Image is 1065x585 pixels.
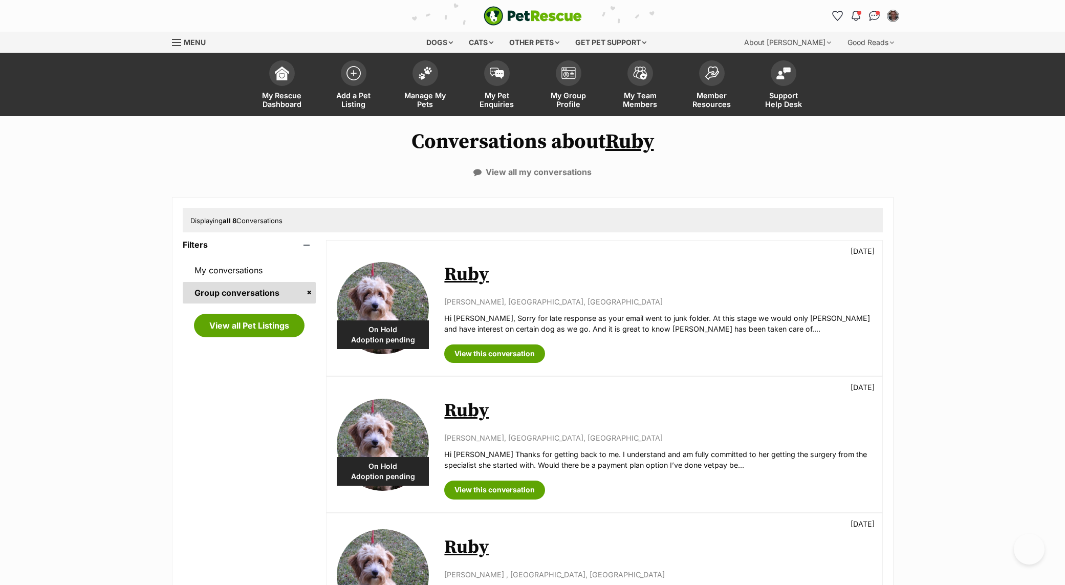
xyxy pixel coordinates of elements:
img: Ben Caple profile pic [888,11,898,21]
div: On Hold [337,457,429,486]
img: member-resources-icon-8e73f808a243e03378d46382f2149f9095a855e16c252ad45f914b54edf8863c.svg [705,66,719,80]
img: add-pet-listing-icon-0afa8454b4691262ce3f59096e99ab1cd57d4a30225e0717b998d2c9b9846f56.svg [346,66,361,80]
p: Hi [PERSON_NAME], Sorry for late response as your email went to junk folder. At this stage we wou... [444,313,872,335]
a: My Group Profile [533,55,604,116]
strong: all 8 [223,216,236,225]
span: Menu [184,38,206,47]
div: Dogs [419,32,460,53]
span: My Team Members [617,91,663,109]
img: Ruby [337,399,429,491]
a: Member Resources [676,55,748,116]
a: My conversations [183,259,316,281]
span: My Group Profile [546,91,592,109]
div: On Hold [337,320,429,349]
header: Filters [183,240,316,249]
a: Ruby [444,399,489,422]
a: Ruby [444,536,489,559]
span: Support Help Desk [760,91,807,109]
div: Good Reads [840,32,901,53]
img: pet-enquiries-icon-7e3ad2cf08bfb03b45e93fb7055b45f3efa6380592205ae92323e6603595dc1f.svg [490,68,504,79]
p: [PERSON_NAME] , [GEOGRAPHIC_DATA], [GEOGRAPHIC_DATA] [444,569,872,580]
a: Menu [172,32,213,51]
img: manage-my-pets-icon-02211641906a0b7f246fdf0571729dbe1e7629f14944591b6c1af311fb30b64b.svg [418,67,432,80]
a: My Rescue Dashboard [246,55,318,116]
a: View all my conversations [473,167,592,177]
img: chat-41dd97257d64d25036548639549fe6c8038ab92f7586957e7f3b1b290dea8141.svg [869,11,880,21]
img: dashboard-icon-eb2f2d2d3e046f16d808141f083e7271f6b2e854fb5c12c21221c1fb7104beca.svg [275,66,289,80]
img: help-desk-icon-fdf02630f3aa405de69fd3d07c3f3aa587a6932b1a1747fa1d2bba05be0121f9.svg [776,67,791,79]
span: Member Resources [689,91,735,109]
p: [PERSON_NAME], [GEOGRAPHIC_DATA], [GEOGRAPHIC_DATA] [444,432,872,443]
img: team-members-icon-5396bd8760b3fe7c0b43da4ab00e1e3bb1a5d9ba89233759b79545d2d3fc5d0d.svg [633,67,647,80]
div: About [PERSON_NAME] [737,32,838,53]
a: View this conversation [444,481,545,499]
ul: Account quick links [830,8,901,24]
div: Get pet support [568,32,654,53]
a: Ruby [605,129,654,155]
a: Group conversations [183,282,316,304]
span: Adoption pending [337,335,429,345]
a: My Team Members [604,55,676,116]
a: Ruby [444,263,489,286]
span: My Pet Enquiries [474,91,520,109]
a: View this conversation [444,344,545,363]
p: [DATE] [851,246,875,256]
p: [PERSON_NAME], [GEOGRAPHIC_DATA], [GEOGRAPHIC_DATA] [444,296,872,307]
a: Favourites [830,8,846,24]
span: Manage My Pets [402,91,448,109]
img: logo-e224e6f780fb5917bec1dbf3a21bbac754714ae5b6737aabdf751b685950b380.svg [484,6,582,26]
button: Notifications [848,8,864,24]
span: My Rescue Dashboard [259,91,305,109]
p: [DATE] [851,382,875,393]
a: My Pet Enquiries [461,55,533,116]
a: Manage My Pets [389,55,461,116]
p: [DATE] [851,518,875,529]
button: My account [885,8,901,24]
p: Hi [PERSON_NAME] Thanks for getting back to me. I understand and am fully committed to her gettin... [444,449,872,471]
span: Displaying Conversations [190,216,282,225]
div: Cats [462,32,501,53]
a: Support Help Desk [748,55,819,116]
img: notifications-46538b983faf8c2785f20acdc204bb7945ddae34d4c08c2a6579f10ce5e182be.svg [852,11,860,21]
span: Adoption pending [337,471,429,482]
a: PetRescue [484,6,582,26]
a: Add a Pet Listing [318,55,389,116]
iframe: Help Scout Beacon - Open [1014,534,1045,565]
span: Add a Pet Listing [331,91,377,109]
a: View all Pet Listings [194,314,305,337]
div: Other pets [502,32,567,53]
a: Conversations [866,8,883,24]
img: Ruby [337,262,429,354]
img: group-profile-icon-3fa3cf56718a62981997c0bc7e787c4b2cf8bcc04b72c1350f741eb67cf2f40e.svg [561,67,576,79]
